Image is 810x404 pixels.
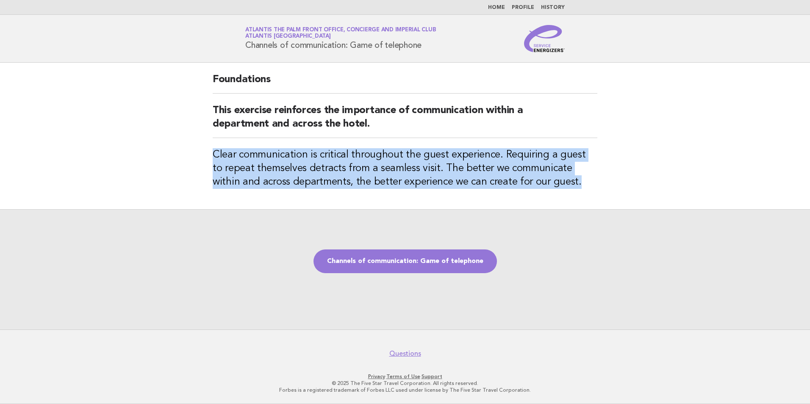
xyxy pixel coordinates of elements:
h3: Clear communication is critical throughout the guest experience. Requiring a guest to repeat them... [213,148,597,189]
h1: Channels of communication: Game of telephone [245,28,436,50]
a: Support [422,374,442,379]
a: History [541,5,565,10]
p: · · [146,373,664,380]
p: © 2025 The Five Star Travel Corporation. All rights reserved. [146,380,664,387]
a: Privacy [368,374,385,379]
h2: Foundations [213,73,597,94]
a: Questions [389,349,421,358]
h2: This exercise reinforces the importance of communication within a department and across the hotel. [213,104,597,138]
a: Terms of Use [386,374,420,379]
a: Channels of communication: Game of telephone [313,249,497,273]
span: Atlantis [GEOGRAPHIC_DATA] [245,34,331,39]
a: Home [488,5,505,10]
img: Service Energizers [524,25,565,52]
a: Profile [512,5,534,10]
a: Atlantis The Palm Front Office, Concierge and Imperial ClubAtlantis [GEOGRAPHIC_DATA] [245,27,436,39]
p: Forbes is a registered trademark of Forbes LLC used under license by The Five Star Travel Corpora... [146,387,664,393]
